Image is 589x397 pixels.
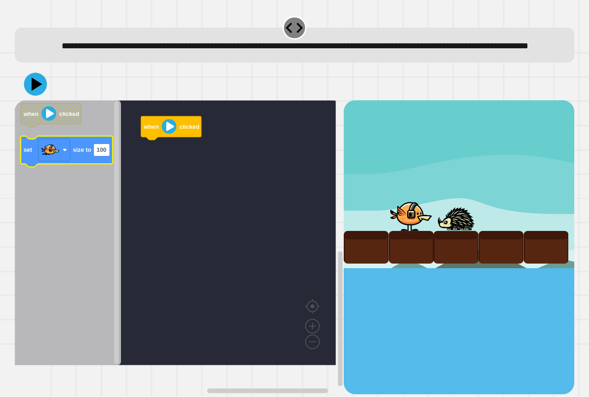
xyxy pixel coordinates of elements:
[23,147,32,154] text: set
[179,123,199,130] text: clicked
[97,147,106,154] text: 100
[143,123,159,130] text: when
[15,100,344,394] div: Blockly Workspace
[59,110,79,117] text: clicked
[23,110,39,117] text: when
[73,147,91,154] text: size to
